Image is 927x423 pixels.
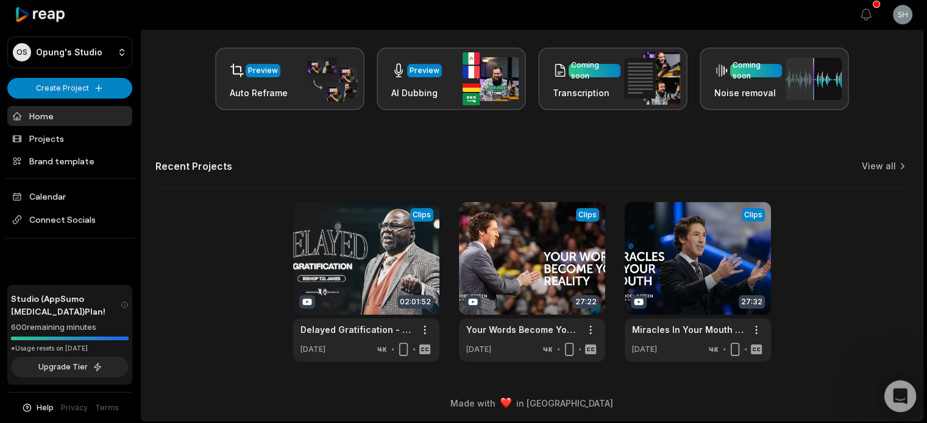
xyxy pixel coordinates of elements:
[733,60,780,82] div: Coming soon
[7,78,132,99] button: Create Project
[463,52,519,105] img: ai_dubbing.png
[7,209,132,231] span: Connect Socials
[152,397,912,410] div: Made with in [GEOGRAPHIC_DATA]
[11,292,121,318] span: Studio (AppSumo [MEDICAL_DATA]) Plan!
[862,160,896,172] a: View all
[13,43,31,61] div: OS
[230,86,288,99] h3: Auto Reframe
[248,65,278,76] div: Preview
[391,86,442,99] h3: AI Dubbing
[7,151,132,171] a: Brand template
[7,186,132,206] a: Calendar
[21,402,54,413] button: Help
[786,58,842,100] img: noise_removal.png
[500,397,511,408] img: heart emoji
[11,357,129,377] button: Upgrade Tier
[571,60,618,82] div: Coming soon
[553,86,620,99] h3: Transcription
[7,106,132,126] a: Home
[300,323,413,336] a: Delayed Gratification - [PERSON_NAME] [PERSON_NAME]
[7,128,132,149] a: Projects
[301,55,357,103] img: auto_reframe.png
[36,47,102,58] p: Opung's Studio
[11,321,129,334] div: 600 remaining minutes
[410,65,439,76] div: Preview
[11,344,129,353] div: *Usage resets on [DATE]
[37,402,54,413] span: Help
[61,402,88,413] a: Privacy
[632,323,744,336] a: Miracles In Your Mouth | [PERSON_NAME]
[714,86,782,99] h3: Noise removal
[624,52,680,105] img: transcription.png
[466,323,578,336] a: Your Words Become Your Reality | [PERSON_NAME]
[155,160,232,172] h2: Recent Projects
[95,402,119,413] a: Terms
[884,380,917,413] iframe: Intercom live chat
